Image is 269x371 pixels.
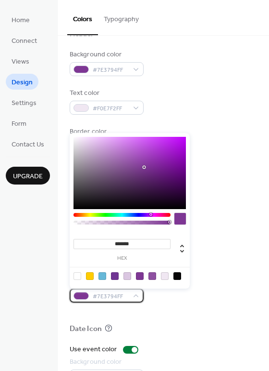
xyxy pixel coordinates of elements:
span: #7E3794FF [93,65,128,75]
div: rgba(0, 0, 0, 0) [73,272,81,280]
div: Date Icon [70,324,102,334]
div: rgb(218, 198, 225) [123,272,131,280]
span: Form [12,119,26,129]
label: hex [73,256,171,261]
div: Background color [70,50,142,60]
div: rgb(240, 231, 242) [161,272,169,280]
span: #F0E7F2FF [93,104,128,114]
a: Connect [6,32,43,48]
div: rgb(255, 204, 0) [86,272,94,280]
a: Design [6,74,38,90]
a: Views [6,53,35,69]
span: Design [12,78,33,88]
div: Use event color [70,344,117,355]
a: Contact Us [6,136,50,152]
div: Text color [70,88,142,98]
span: #7E3794FF [93,291,128,302]
span: Views [12,57,29,67]
span: Connect [12,36,37,46]
div: Border color [70,127,142,137]
span: Contact Us [12,140,44,150]
div: Header [70,29,94,40]
a: Form [6,115,32,131]
div: rgb(103, 184, 216) [98,272,106,280]
button: Upgrade [6,167,50,185]
div: rgba(2, 0, 2, 0.9764705882352941) [173,272,181,280]
div: rgb(112, 53, 147) [111,272,119,280]
a: Settings [6,94,42,110]
div: rgb(126, 55, 148) [136,272,144,280]
div: rgb(142, 80, 161) [148,272,156,280]
a: Home [6,12,36,27]
div: Background color [70,357,142,367]
span: Upgrade [13,172,43,182]
span: Settings [12,98,37,108]
span: Home [12,15,30,26]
